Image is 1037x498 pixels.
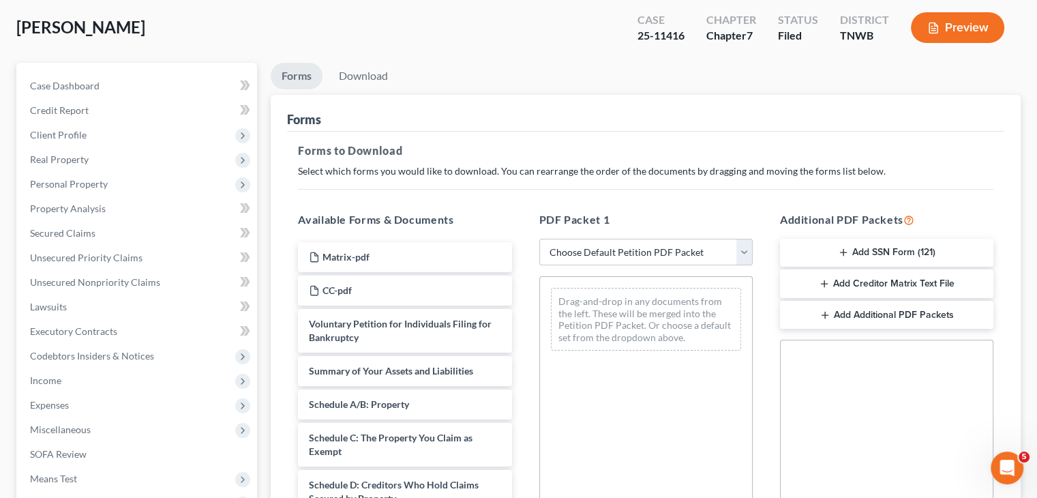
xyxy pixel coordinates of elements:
span: Secured Claims [30,227,95,239]
div: Filed [778,28,818,44]
span: Personal Property [30,178,108,190]
span: Credit Report [30,104,89,116]
a: Forms [271,63,322,89]
span: Real Property [30,153,89,165]
span: [PERSON_NAME] [16,17,145,37]
a: Case Dashboard [19,74,257,98]
span: Miscellaneous [30,424,91,435]
span: Schedule A/B: Property [309,398,409,410]
span: Codebtors Insiders & Notices [30,350,154,362]
div: Chapter [706,12,756,28]
a: Download [328,63,399,89]
span: Executory Contracts [30,325,117,337]
a: Executory Contracts [19,319,257,344]
a: Property Analysis [19,196,257,221]
div: 25-11416 [637,28,685,44]
span: 7 [747,29,753,42]
span: 5 [1019,452,1030,463]
h5: Available Forms & Documents [298,211,511,228]
h5: Forms to Download [298,143,993,159]
div: Drag-and-drop in any documents from the left. These will be merged into the Petition PDF Packet. ... [551,288,741,351]
span: Schedule C: The Property You Claim as Exempt [309,432,472,457]
div: Chapter [706,28,756,44]
a: SOFA Review [19,442,257,467]
iframe: Intercom live chat [991,452,1023,484]
span: Property Analysis [30,203,106,214]
a: Unsecured Nonpriority Claims [19,270,257,295]
span: SOFA Review [30,448,87,460]
span: Expenses [30,399,69,411]
button: Add SSN Form (121) [780,239,993,267]
div: TNWB [840,28,889,44]
p: Select which forms you would like to download. You can rearrange the order of the documents by dr... [298,164,993,178]
button: Add Creditor Matrix Text File [780,269,993,298]
div: District [840,12,889,28]
h5: PDF Packet 1 [539,211,753,228]
h5: Additional PDF Packets [780,211,993,228]
span: CC-pdf [322,284,352,296]
span: Matrix-pdf [322,251,370,263]
button: Preview [911,12,1004,43]
span: Lawsuits [30,301,67,312]
span: Unsecured Priority Claims [30,252,142,263]
span: Case Dashboard [30,80,100,91]
span: Means Test [30,473,77,484]
span: Client Profile [30,129,87,141]
div: Case [637,12,685,28]
span: Summary of Your Assets and Liabilities [309,365,473,377]
button: Add Additional PDF Packets [780,301,993,329]
div: Forms [287,111,321,128]
a: Secured Claims [19,221,257,246]
span: Income [30,375,61,386]
span: Voluntary Petition for Individuals Filing for Bankruptcy [309,318,492,343]
a: Lawsuits [19,295,257,319]
a: Credit Report [19,98,257,123]
div: Status [778,12,818,28]
span: Unsecured Nonpriority Claims [30,276,160,288]
a: Unsecured Priority Claims [19,246,257,270]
